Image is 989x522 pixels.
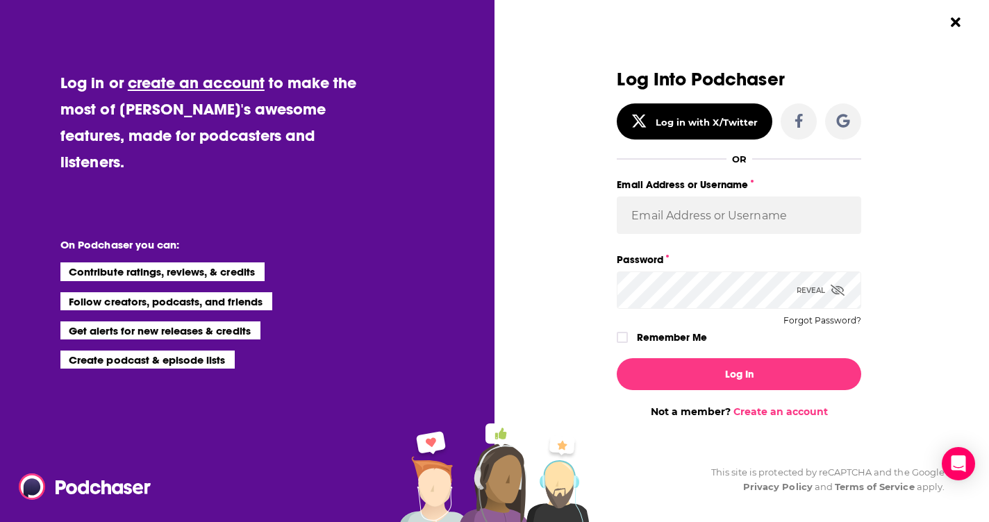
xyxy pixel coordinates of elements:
[60,292,272,310] li: Follow creators, podcasts, and friends
[783,316,861,326] button: Forgot Password?
[19,473,141,500] a: Podchaser - Follow, Share and Rate Podcasts
[942,9,969,35] button: Close Button
[797,271,845,309] div: Reveal
[617,69,861,90] h3: Log Into Podchaser
[60,351,235,369] li: Create podcast & episode lists
[60,321,260,339] li: Get alerts for new releases & credits
[617,405,861,418] div: Not a member?
[60,262,265,280] li: Contribute ratings, reviews, & credits
[617,176,861,194] label: Email Address or Username
[617,358,861,390] button: Log In
[942,447,975,480] div: Open Intercom Messenger
[19,473,152,500] img: Podchaser - Follow, Share and Rate Podcasts
[60,238,338,251] li: On Podchaser you can:
[637,328,707,346] label: Remember Me
[732,153,747,165] div: OR
[128,73,265,92] a: create an account
[617,251,861,269] label: Password
[617,103,772,140] button: Log in with X/Twitter
[656,117,758,128] div: Log in with X/Twitter
[835,481,915,492] a: Terms of Service
[743,481,813,492] a: Privacy Policy
[617,196,861,234] input: Email Address or Username
[733,405,828,418] a: Create an account
[700,465,945,494] div: This site is protected by reCAPTCHA and the Google and apply.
